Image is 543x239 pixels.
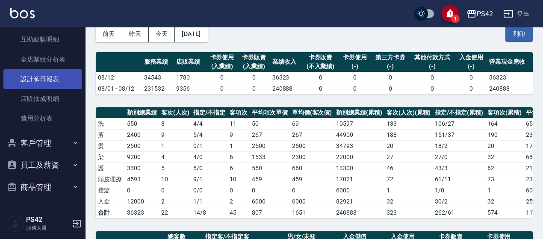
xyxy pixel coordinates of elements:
button: save [442,5,459,22]
td: 0 [250,185,290,196]
td: 133 [384,118,433,129]
td: 2400 [125,129,159,140]
div: (不入業績) [304,62,336,71]
td: 2 [227,196,250,207]
td: 護 [96,162,125,174]
td: 10597 [334,118,384,129]
div: (-) [412,62,453,71]
td: 807 [250,207,290,218]
th: 客次(人次)(累積) [384,107,433,118]
td: 6000 [250,196,290,207]
th: 類別總業績(累積) [334,107,384,118]
td: 2 [159,196,192,207]
td: 13300 [334,162,384,174]
button: [DATE] [175,26,207,42]
td: 1 [227,140,250,151]
td: 32 [384,196,433,207]
td: 69 [290,118,334,129]
div: 卡券販賣 [240,53,268,62]
td: 0 [159,185,192,196]
th: 業績收入 [270,52,302,72]
td: 1651 [290,207,334,218]
td: 27 / 0 [433,151,485,162]
div: (-) [373,62,407,71]
td: 574 [485,207,524,218]
th: 營業現金應收 [487,52,533,72]
td: 9 [227,129,250,140]
img: Person [7,215,24,232]
td: 5 / 0 [191,162,227,174]
table: a dense table [96,52,533,94]
td: 0 [410,83,455,94]
td: 43 / 3 [433,162,485,174]
td: 6 [227,151,250,162]
button: 前天 [96,26,122,42]
td: 4 / 0 [191,151,227,162]
td: 0 [290,185,334,196]
a: 店販抽成明細 [3,89,82,109]
td: 151 / 37 [433,129,485,140]
td: 燙 [96,140,125,151]
td: 240888 [270,83,302,94]
td: 34543 [142,72,174,83]
div: (-) [341,62,369,71]
td: 0 [206,72,238,83]
td: 9200 [125,151,159,162]
td: 6000 [334,185,384,196]
td: 459 [250,174,290,185]
th: 指定/不指定(累積) [433,107,485,118]
td: 36323 [125,207,159,218]
td: 550 [250,162,290,174]
td: 20 [485,140,524,151]
td: 1 [159,140,192,151]
button: 客戶管理 [3,132,82,154]
td: 9 / 1 [191,174,227,185]
td: 2300 [290,151,334,162]
td: 34793 [334,140,384,151]
div: 卡券使用 [341,53,369,62]
p: 服務人員 [26,224,70,232]
td: 1 / 1 [191,196,227,207]
div: 第三方卡券 [373,53,407,62]
td: 50 [250,118,290,129]
td: 0 / 1 [191,140,227,151]
td: 0 [339,83,371,94]
td: 20 [384,140,433,151]
td: 0 [302,72,339,83]
td: 08/01 - 08/12 [96,83,142,94]
td: 剪 [96,129,125,140]
td: 459 [290,174,334,185]
a: 費用分析表 [3,109,82,128]
div: 卡券使用 [208,53,236,62]
td: 0 [302,83,339,94]
img: Logo [10,8,35,18]
td: 2500 [125,140,159,151]
td: 17021 [334,174,384,185]
button: 商品管理 [3,176,82,198]
td: 188 [384,129,433,140]
div: (入業績) [208,62,236,71]
td: 106 / 27 [433,118,485,129]
td: 1 [485,185,524,196]
div: PS42 [477,9,493,19]
th: 單均價(客次價) [290,107,334,118]
td: 32 [485,196,524,207]
td: 46 [384,162,433,174]
td: 11 [227,118,250,129]
th: 客次(人次) [159,107,192,118]
td: 0 [125,185,159,196]
td: 3300 [125,162,159,174]
th: 服務業績 [142,52,174,72]
div: 其他付款方式 [412,53,453,62]
a: 設計師日報表 [3,69,82,89]
td: 1 / 0 [433,185,485,196]
td: 2500 [250,140,290,151]
td: 82921 [334,196,384,207]
th: 類別總業績 [125,107,159,118]
td: 36323 [270,72,302,83]
td: 14/8 [191,207,227,218]
div: (入業績) [240,62,268,71]
td: 08/12 [96,72,142,83]
td: 頭皮理療 [96,174,125,185]
td: 染 [96,151,125,162]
